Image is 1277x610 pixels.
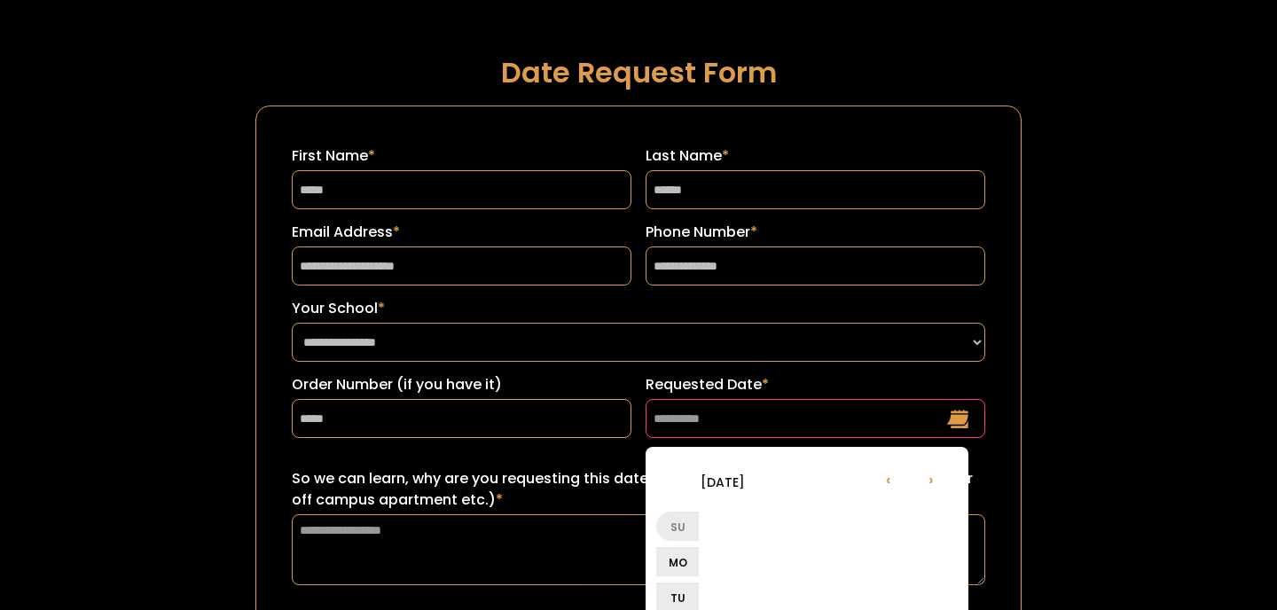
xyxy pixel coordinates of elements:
[646,374,985,395] label: Requested Date
[910,457,952,500] li: ›
[646,145,985,167] label: Last Name
[292,374,631,395] label: Order Number (if you have it)
[292,222,631,243] label: Email Address
[656,460,789,503] li: [DATE]
[292,298,985,319] label: Your School
[646,222,985,243] label: Phone Number
[867,457,910,500] li: ‹
[255,57,1022,88] h1: Date Request Form
[292,468,985,511] label: So we can learn, why are you requesting this date? (ex: sorority recruitment, lease turn over for...
[656,547,699,576] li: Mo
[656,512,699,541] li: Su
[292,145,631,167] label: First Name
